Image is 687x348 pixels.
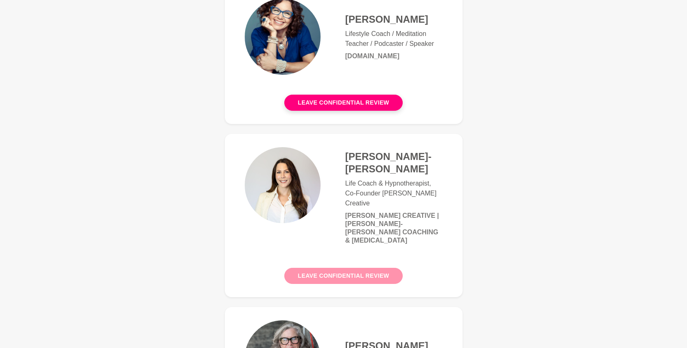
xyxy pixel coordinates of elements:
p: Life Coach & Hypnotherapist, Co-Founder [PERSON_NAME] Creative [345,179,443,208]
button: Leave confidential review [284,268,403,284]
button: Leave confidential review [284,95,403,111]
h4: [PERSON_NAME]-[PERSON_NAME] [345,150,443,175]
h4: [PERSON_NAME] [345,13,443,26]
h6: [DOMAIN_NAME] [345,52,443,60]
p: Lifestyle Coach / Meditation Teacher / Podcaster / Speaker [345,29,443,49]
h6: [PERSON_NAME] Creative | [PERSON_NAME]-[PERSON_NAME] Coaching & [MEDICAL_DATA] [345,212,443,245]
a: [PERSON_NAME]-[PERSON_NAME]Life Coach & Hypnotherapist, Co-Founder [PERSON_NAME] Creative[PERSON_... [225,134,463,297]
